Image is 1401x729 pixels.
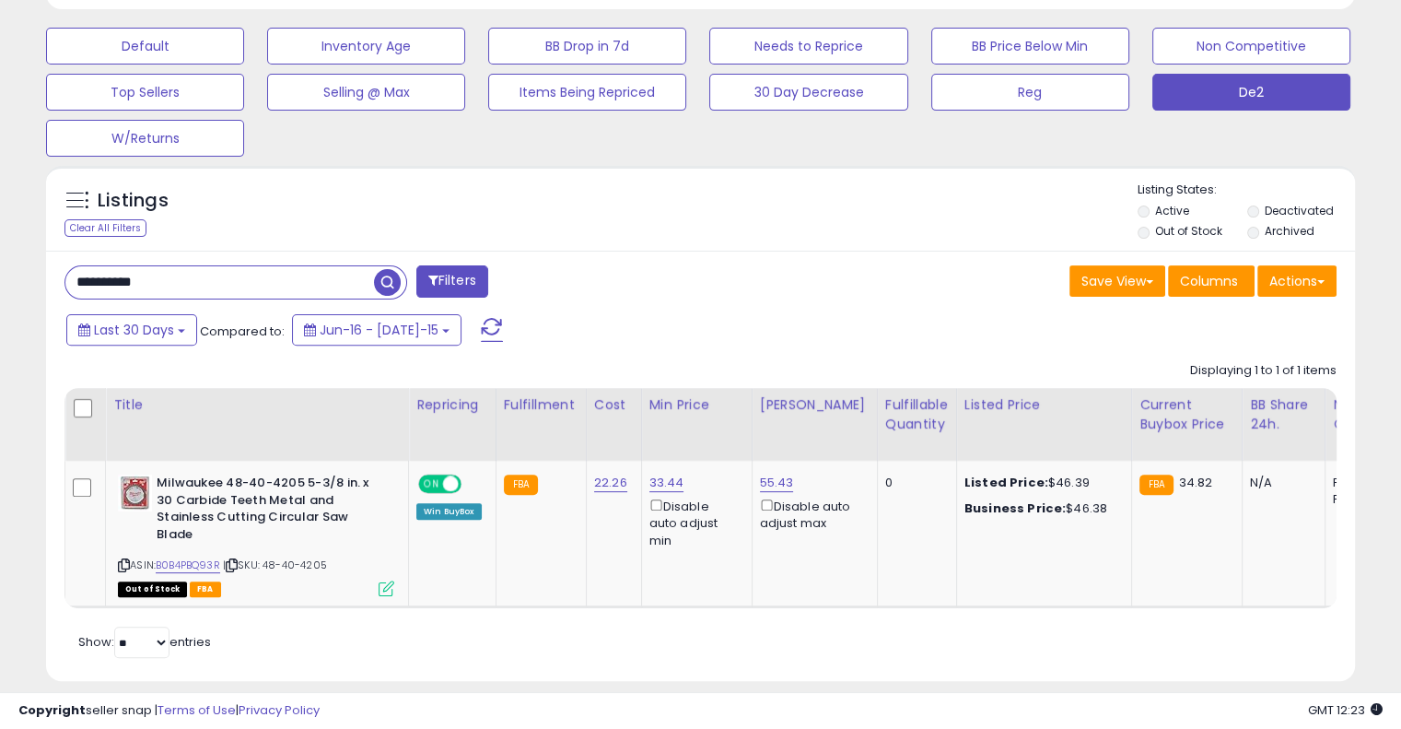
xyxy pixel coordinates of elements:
[709,74,907,111] button: 30 Day Decrease
[1178,474,1212,491] span: 34.82
[964,474,1048,491] b: Listed Price:
[1139,475,1173,495] small: FBA
[292,314,461,346] button: Jun-16 - [DATE]-15
[1264,223,1313,239] label: Archived
[1333,491,1394,508] div: FBM: 9
[18,702,320,720] div: seller snap | |
[488,74,686,111] button: Items Being Repriced
[964,500,1117,517] div: $46.38
[649,496,738,549] div: Disable auto adjust min
[964,475,1117,491] div: $46.39
[157,475,380,547] b: Milwaukee 48-40-4205 5-3/8 in. x 30 Carbide Teeth Metal and Stainless Cutting Circular Saw Blade
[760,395,870,415] div: [PERSON_NAME]
[760,474,794,492] a: 55.43
[267,74,465,111] button: Selling @ Max
[488,28,686,65] button: BB Drop in 7d
[649,395,744,415] div: Min Price
[964,500,1066,517] b: Business Price:
[223,558,327,572] span: | SKU: 48-40-4205
[94,321,174,339] span: Last 30 Days
[1152,28,1350,65] button: Non Competitive
[1139,395,1234,434] div: Current Buybox Price
[594,395,634,415] div: Cost
[1069,265,1165,297] button: Save View
[267,28,465,65] button: Inventory Age
[46,120,244,157] button: W/Returns
[1257,265,1337,297] button: Actions
[504,475,538,495] small: FBA
[66,314,197,346] button: Last 30 Days
[1250,395,1317,434] div: BB Share 24h.
[64,219,146,237] div: Clear All Filters
[118,582,187,597] span: All listings that are currently out of stock and unavailable for purchase on Amazon
[118,475,152,511] img: 41aD+pJ1kKL._SL40_.jpg
[239,701,320,719] a: Privacy Policy
[156,558,220,573] a: B0B4PBQ93R
[1250,475,1311,491] div: N/A
[1168,265,1255,297] button: Columns
[1190,362,1337,380] div: Displaying 1 to 1 of 1 items
[113,395,401,415] div: Title
[1264,203,1333,218] label: Deactivated
[46,74,244,111] button: Top Sellers
[98,188,169,214] h5: Listings
[1152,74,1350,111] button: De2
[416,265,488,298] button: Filters
[1180,272,1238,290] span: Columns
[885,475,942,491] div: 0
[1155,203,1189,218] label: Active
[649,474,684,492] a: 33.44
[964,395,1124,415] div: Listed Price
[320,321,438,339] span: Jun-16 - [DATE]-15
[1138,182,1355,199] p: Listing States:
[46,28,244,65] button: Default
[1155,223,1222,239] label: Out of Stock
[416,395,488,415] div: Repricing
[1333,475,1394,491] div: FBA: 4
[594,474,627,492] a: 22.26
[931,28,1129,65] button: BB Price Below Min
[459,476,488,492] span: OFF
[200,323,285,340] span: Compared to:
[78,633,211,651] span: Show: entries
[420,476,443,492] span: ON
[885,395,949,434] div: Fulfillable Quantity
[1308,701,1383,719] span: 2025-08-15 12:23 GMT
[504,395,578,415] div: Fulfillment
[190,582,221,597] span: FBA
[118,475,394,594] div: ASIN:
[931,74,1129,111] button: Reg
[760,496,863,532] div: Disable auto adjust max
[18,701,86,719] strong: Copyright
[416,503,482,520] div: Win BuyBox
[158,701,236,719] a: Terms of Use
[709,28,907,65] button: Needs to Reprice
[1333,395,1400,434] div: Num of Comp.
